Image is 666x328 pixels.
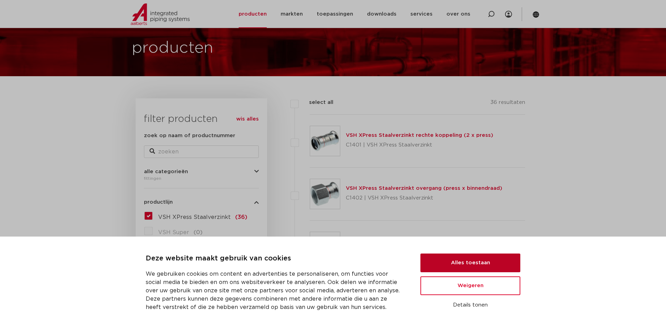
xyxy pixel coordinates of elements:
button: Details tonen [420,299,520,311]
p: C1401 | VSH XPress Staalverzinkt [346,140,493,151]
input: zoeken [144,145,259,158]
p: 36 resultaten [490,98,525,109]
span: alle categorieën [144,169,188,174]
a: wis alles [236,115,259,123]
label: select all [299,98,333,107]
h3: filter producten [144,112,259,126]
p: We gebruiken cookies om content en advertenties te personaliseren, om functies voor social media ... [146,270,404,311]
img: Thumbnail for VSH XPress Staalverzinkt overschuifkoppeling (2 x press) [310,232,340,262]
button: Alles toestaan [420,254,520,272]
button: alle categorieën [144,169,259,174]
h1: producten [132,37,213,59]
button: productlijn [144,200,259,205]
div: fittingen [144,174,259,183]
span: (36) [235,214,247,220]
label: zoek op naam of productnummer [144,132,235,140]
p: C1402 | VSH XPress Staalverzinkt [346,193,502,204]
img: Thumbnail for VSH XPress Staalverzinkt rechte koppeling (2 x press) [310,126,340,156]
span: (0) [194,230,203,235]
span: VSH Super [158,230,189,235]
span: productlijn [144,200,173,205]
p: Deze website maakt gebruik van cookies [146,253,404,264]
img: Thumbnail for VSH XPress Staalverzinkt overgang (press x binnendraad) [310,179,340,209]
a: VSH XPress Staalverzinkt overgang (press x binnendraad) [346,186,502,191]
a: VSH XPress Staalverzinkt rechte koppeling (2 x press) [346,133,493,138]
span: VSH XPress Staalverzinkt [158,214,231,220]
button: Weigeren [420,276,520,295]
